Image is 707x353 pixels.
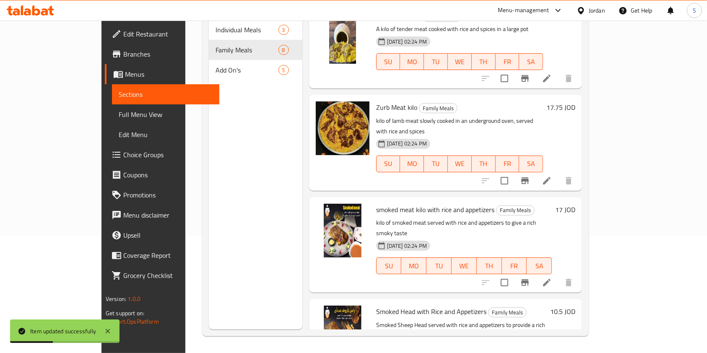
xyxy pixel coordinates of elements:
button: TU [426,257,452,274]
span: Menus [125,69,213,79]
span: FR [499,56,516,68]
button: delete [559,171,579,191]
span: SA [522,158,540,170]
a: Coupons [105,165,220,185]
div: Family Meals [419,103,457,113]
span: MO [405,260,423,272]
span: Promotions [123,190,213,200]
p: kilo of smoked meat served with rice and appetizers to give a rich smoky taste [376,218,552,239]
button: SA [519,156,543,172]
span: Smoked Head with Rice and Appetizers [376,305,486,318]
button: Branch-specific-item [515,68,535,88]
a: Upsell [105,225,220,245]
p: A kilo of tender meat cooked with rice and spices in a large pot [376,24,543,34]
span: Get support on: [106,308,144,319]
span: Coverage Report [123,250,213,260]
span: TU [430,260,448,272]
span: TU [427,158,444,170]
h6: 17.75 JOD [546,10,575,22]
div: items [278,25,289,35]
span: Edit Restaurant [123,29,213,39]
button: FR [496,156,520,172]
span: FR [505,260,524,272]
span: [DATE] 02:24 PM [384,242,430,250]
button: Branch-specific-item [515,273,535,293]
a: Edit Menu [112,125,220,145]
span: MO [403,158,421,170]
span: 8 [279,46,289,54]
h6: 17.75 JOD [546,101,575,113]
h6: 17 JOD [555,204,575,215]
button: TU [424,53,448,70]
span: Choice Groups [123,150,213,160]
span: FR [499,158,516,170]
span: smoked meat kilo with rice and appetizers [376,203,494,216]
button: Branch-specific-item [515,171,535,191]
div: items [278,45,289,55]
span: Branches [123,49,213,59]
span: [DATE] 02:24 PM [384,140,430,148]
button: SA [519,53,543,70]
span: Family Meals [419,104,457,113]
span: SU [380,158,397,170]
button: TH [472,53,496,70]
a: Choice Groups [105,145,220,165]
span: Family Meals [489,308,526,317]
a: Full Menu View [112,104,220,125]
a: Edit menu item [542,176,552,186]
p: kilo of lamb meat slowly cooked in an underground oven, served with rice and spices [376,116,543,137]
div: Item updated successfully [30,327,96,336]
span: Family Meals [216,45,278,55]
button: FR [502,257,527,274]
span: SA [522,56,540,68]
a: Support.OpsPlatform [106,316,159,327]
button: MO [400,53,424,70]
a: Edit menu item [542,278,552,288]
a: Grocery Checklist [105,265,220,286]
div: Menu-management [498,5,549,16]
div: items [278,65,289,75]
span: Add On's [216,65,278,75]
a: Branches [105,44,220,64]
p: Smoked Sheep Head served with rice and appetizers to provide a rich meal and traditional taste [376,320,547,341]
span: Family Meals [496,205,534,215]
img: smoked meat kilo with rice and appetizers [316,204,369,257]
button: delete [559,68,579,88]
button: WE [448,53,472,70]
button: WE [452,257,477,274]
button: TH [472,156,496,172]
span: Sections [119,89,213,99]
h6: 10.5 JOD [550,306,575,317]
button: SU [376,53,400,70]
div: Jordan [589,6,605,15]
span: 5 [279,66,289,74]
span: TH [475,158,492,170]
a: Edit menu item [542,73,552,83]
span: Grocery Checklist [123,270,213,280]
span: SU [380,56,397,68]
div: Family Meals [488,307,527,317]
span: SU [380,260,398,272]
span: Individual Meals [216,25,278,35]
span: WE [455,260,473,272]
button: SU [376,156,400,172]
span: SA [530,260,548,272]
span: [DATE] 02:24 PM [384,38,430,46]
nav: Menu sections [209,16,302,83]
button: WE [448,156,472,172]
a: Sections [112,84,220,104]
span: TH [475,56,492,68]
button: MO [401,257,426,274]
a: Menus [105,64,220,84]
div: Individual Meals3 [209,20,302,40]
button: TH [477,257,502,274]
span: S [693,6,696,15]
button: MO [400,156,424,172]
span: Version: [106,293,126,304]
span: Upsell [123,230,213,240]
button: TU [424,156,448,172]
span: TH [480,260,499,272]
